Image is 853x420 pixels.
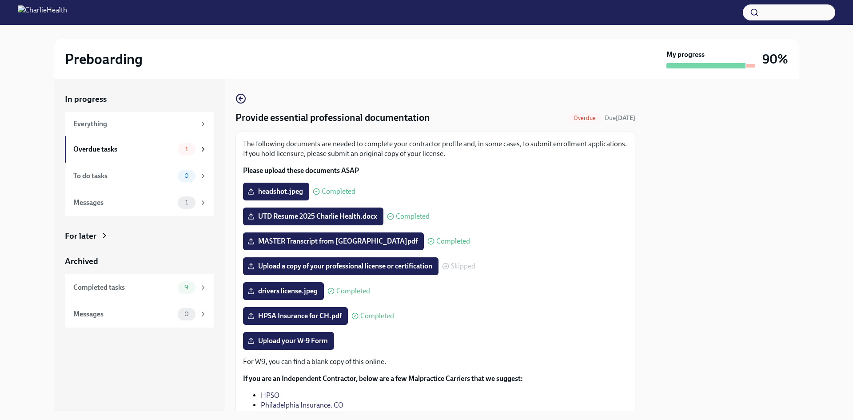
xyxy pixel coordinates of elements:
a: HPSO [261,391,279,400]
div: To do tasks [73,171,174,181]
span: Completed [336,288,370,295]
span: HPSA Insurance for CH.pdf [249,312,342,320]
a: To do tasks0 [65,163,214,189]
div: Overdue tasks [73,144,174,154]
span: 0 [179,172,194,179]
span: Upload your W-9 Form [249,336,328,345]
div: Messages [73,198,174,208]
label: headshot.jpeg [243,183,309,200]
a: Completed tasks9 [65,274,214,301]
p: For W9, you can find a blank copy of this online. [243,357,628,367]
span: headshot.jpeg [249,187,303,196]
a: Everything [65,112,214,136]
div: Messages [73,309,174,319]
span: Upload a copy of your professional license or certification [249,262,432,271]
span: July 6th, 2025 09:00 [605,114,635,122]
span: 0 [179,311,194,317]
a: Overdue tasks1 [65,136,214,163]
label: drivers license.jpeg [243,282,324,300]
span: Completed [360,312,394,320]
span: MASTER Transcript from [GEOGRAPHIC_DATA]pdf [249,237,418,246]
img: CharlieHealth [18,5,67,20]
a: In progress [65,93,214,105]
span: 1 [180,146,193,152]
span: UTD Resume 2025 Charlie Health.docx [249,212,377,221]
strong: My progress [666,50,705,60]
span: Completed [436,238,470,245]
span: Overdue [568,115,601,121]
label: MASTER Transcript from [GEOGRAPHIC_DATA]pdf [243,232,424,250]
a: Messages1 [65,189,214,216]
div: Everything [73,119,195,129]
a: Archived [65,256,214,267]
div: Completed tasks [73,283,174,292]
span: drivers license.jpeg [249,287,318,296]
label: HPSA Insurance for CH.pdf [243,307,348,325]
span: Completed [322,188,355,195]
a: NASW [261,411,280,419]
span: 9 [179,284,194,291]
a: For later [65,230,214,242]
label: Upload your W-9 Form [243,332,334,350]
h3: 90% [762,51,788,67]
label: UTD Resume 2025 Charlie Health.docx [243,208,383,225]
div: For later [65,230,96,242]
a: Philadelphia Insurance. CO [261,401,343,409]
span: Skipped [451,263,475,270]
span: 1 [180,199,193,206]
p: The following documents are needed to complete your contractor profile and, in some cases, to sub... [243,139,628,159]
strong: Please upload these documents ASAP [243,166,359,175]
strong: [DATE] [616,114,635,122]
span: Completed [396,213,430,220]
h2: Preboarding [65,50,143,68]
strong: If you are an Independent Contractor, below are a few Malpractice Carriers that we suggest: [243,374,523,383]
span: Due [605,114,635,122]
a: Messages0 [65,301,214,328]
h4: Provide essential professional documentation [235,111,430,124]
label: Upload a copy of your professional license or certification [243,257,438,275]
